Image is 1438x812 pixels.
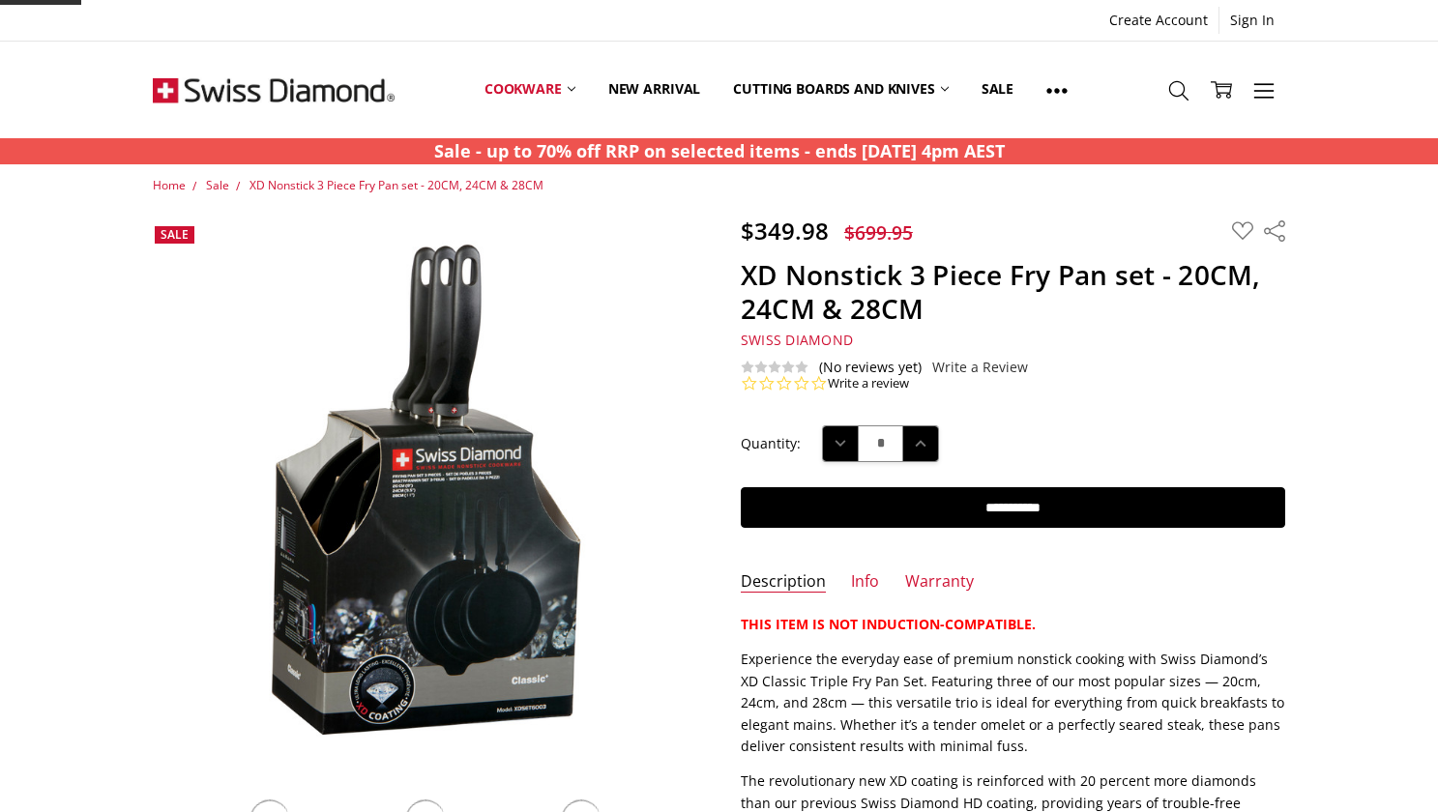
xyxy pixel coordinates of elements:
a: Home [153,177,186,193]
strong: Sale - up to 70% off RRP on selected items - ends [DATE] 4pm AEST [434,139,1005,162]
a: Cookware [468,46,592,132]
a: Description [741,571,826,594]
span: $699.95 [844,219,913,246]
a: XD Nonstick 3 Piece Fry Pan set - 20CM, 24CM & 28CM [249,177,543,193]
a: Sign In [1219,7,1285,34]
a: Sale [965,46,1030,132]
span: Swiss Diamond [741,331,853,349]
a: Info [851,571,879,594]
a: Show All [1030,46,1084,133]
span: Sale [161,226,189,243]
a: Write a Review [932,360,1028,375]
h1: XD Nonstick 3 Piece Fry Pan set - 20CM, 24CM & 28CM [741,258,1285,326]
a: Warranty [905,571,974,594]
img: XD Nonstick 3 Piece Fry Pan set - 20CM, 24CM & 28CM [239,217,613,761]
img: Free Shipping On Every Order [153,42,395,138]
strong: THIS ITEM IS NOT INDUCTION-COMPATIBLE. [741,615,1036,633]
span: (No reviews yet) [819,360,922,375]
label: Quantity: [741,433,801,454]
a: Write a review [828,375,909,392]
a: Cutting boards and knives [717,46,965,132]
a: New arrival [592,46,717,132]
p: Experience the everyday ease of premium nonstick cooking with Swiss Diamond’s XD Classic Triple F... [741,649,1285,757]
a: Create Account [1099,7,1218,34]
a: Sale [206,177,229,193]
span: $349.98 [741,215,829,246]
